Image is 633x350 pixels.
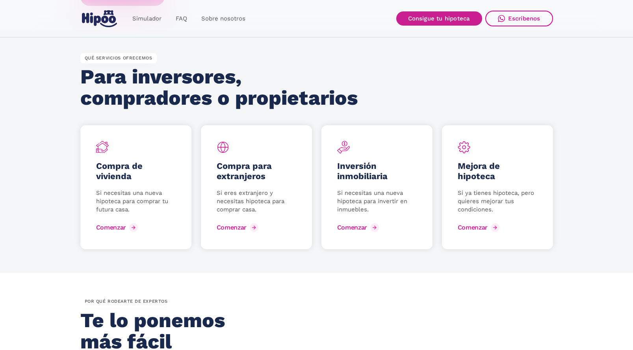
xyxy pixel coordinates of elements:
a: Comenzar [458,221,501,234]
a: Escríbenos [485,11,553,26]
div: QUÉ SERVICIOS OFRECEMOS [80,53,157,63]
h5: Compra de vivienda [96,161,176,181]
a: home [80,7,119,30]
a: Simulador [125,11,169,26]
div: Escríbenos [508,15,540,22]
div: por QUÉ rodearte de expertos [80,296,172,307]
h5: Mejora de hipoteca [458,161,537,181]
a: Consigue tu hipoteca [396,11,482,26]
p: Si necesitas una nueva hipoteca para invertir en inmuebles. [337,189,417,214]
h5: Compra para extranjeros [217,161,296,181]
h2: Para inversores, compradores o propietarios [80,66,363,109]
a: Sobre nosotros [194,11,252,26]
a: Comenzar [96,221,140,234]
p: Si necesitas una nueva hipoteca para comprar tu futura casa. [96,189,176,214]
div: Comenzar [96,224,126,231]
div: Comenzar [458,224,488,231]
a: FAQ [169,11,194,26]
a: Comenzar [217,221,260,234]
p: Si eres extranjero y necesitas hipoteca para comprar casa. [217,189,296,214]
h5: Inversión inmobiliaria [337,161,417,181]
a: Comenzar [337,221,381,234]
div: Comenzar [217,224,247,231]
p: Si ya tienes hipoteca, pero quieres mejorar tus condiciones. [458,189,537,214]
div: Comenzar [337,224,367,231]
